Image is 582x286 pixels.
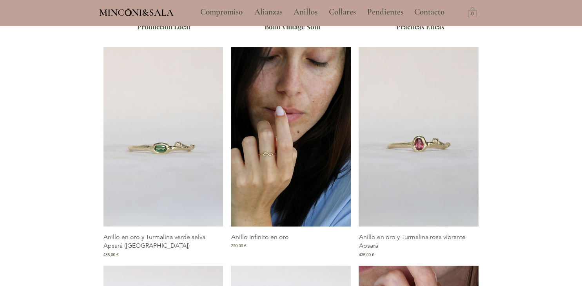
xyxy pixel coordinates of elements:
div: Galería de Anillo en oro y Turmalina rosa vibrante Apsará [359,47,479,258]
text: 0 [471,11,474,17]
a: Anillo en oro y turmalina verde [103,47,223,227]
a: Alianzas [248,2,288,22]
p: Contacto [410,2,448,22]
span: 290,00 € [231,243,246,249]
p: Pendientes [363,2,407,22]
a: Anillo Infinito en oro290,00 € [231,233,351,258]
img: Anillo Infinito en oro [231,47,351,227]
p: Anillo Infinito en oro [231,233,288,241]
p: Alianzas [250,2,286,22]
span: MINCONI&SALA [99,7,174,18]
a: Anillos [288,2,323,22]
div: Galería de Anillo Infinito en oro [231,47,351,258]
a: Contacto [408,2,451,22]
a: Collares [323,2,361,22]
a: Anillo de oro macizo hecho con rama de cerezo y turmalina oval de color rosa vibrante [359,47,479,227]
a: Compromiso [194,2,248,22]
p: Anillos [290,2,321,22]
a: Anillo en oro y Turmalina verde selva Apsará ([GEOGRAPHIC_DATA])435,00 € [103,233,223,258]
a: Anillo en oro y Turmalina rosa vibrante Apsará435,00 € [359,233,479,258]
span: 435,00 € [103,252,119,258]
a: MINCONI&SALA [99,5,174,18]
p: Anillo en oro y Turmalina rosa vibrante Apsará [359,233,479,250]
span: Prácticas Éticas [396,22,444,31]
nav: Sitio [179,2,466,22]
span: Producción Local [137,22,190,31]
p: Collares [325,2,360,22]
span: Boho Vintage Soul [265,22,320,31]
span: 435,00 € [359,252,374,258]
div: Galería de Anillo en oro y Turmalina verde selva Apsará (East West) [103,47,223,258]
p: Anillo en oro y Turmalina verde selva Apsará ([GEOGRAPHIC_DATA]) [103,233,223,250]
p: Compromiso [196,2,247,22]
img: Minconi Sala [125,8,132,16]
a: Pendientes [361,2,408,22]
a: Carrito con 0 ítems [468,7,477,17]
